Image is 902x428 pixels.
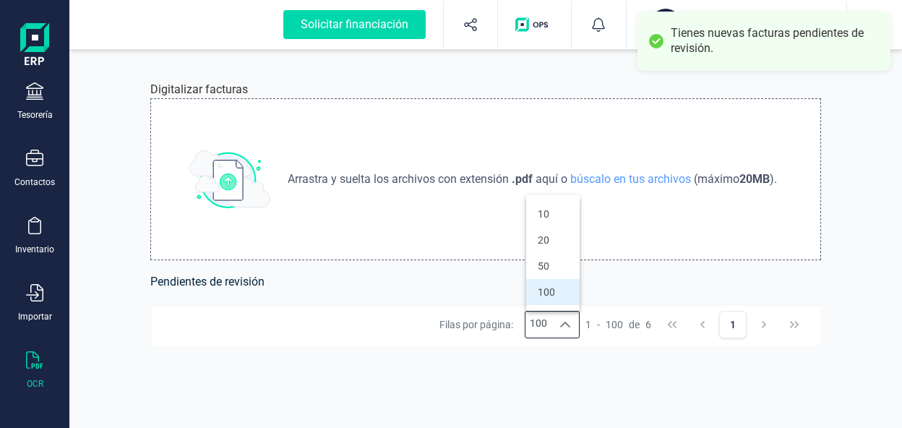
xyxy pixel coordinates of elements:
h6: Pendientes de revisión [150,272,821,292]
div: Solicitar financiación [283,10,426,39]
div: MA [650,9,682,40]
li: 10 [526,201,580,227]
button: Page 1 [719,311,747,338]
div: Inventario [15,244,54,255]
button: MA[PERSON_NAME]CONSOL CUADRA BAILE [644,1,829,48]
strong: .pdf [512,172,533,186]
div: - [585,317,651,332]
span: de [629,317,640,332]
span: búscalo en tus archivos [567,172,694,186]
img: subir_archivo [189,150,270,208]
span: 50 [538,259,549,273]
span: 1 [585,317,591,332]
button: Previous Page [689,311,716,338]
li: 20 [526,227,580,253]
li: 50 [526,253,580,279]
span: 6 [645,317,651,332]
p: Digitalizar facturas [150,81,248,98]
button: Solicitar financiación [266,1,443,48]
button: Logo de OPS [507,1,562,48]
div: OCR [27,378,43,390]
span: 20 [538,233,549,247]
div: Filas por página: [439,311,580,338]
span: Arrastra y suelta los archivos con extensión [288,171,512,188]
span: 100 [606,317,623,332]
button: Next Page [750,311,778,338]
button: First Page [658,311,686,338]
img: Logo de OPS [515,17,554,32]
button: Last Page [781,311,808,338]
strong: 20 MB [739,172,770,186]
span: 100 [525,312,551,338]
li: 100 [526,279,580,305]
div: Contactos [14,176,55,188]
div: Tienes nuevas facturas pendientes de revisión. [671,26,880,56]
div: Importar [18,311,52,322]
span: 10 [538,207,549,221]
img: Logo Finanedi [20,23,49,69]
div: Tesorería [17,109,53,121]
p: aquí o (máximo ) . [282,171,783,188]
span: 100 [538,285,555,299]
